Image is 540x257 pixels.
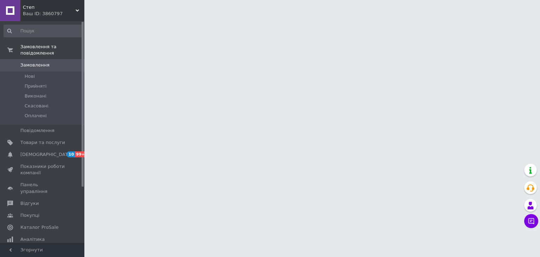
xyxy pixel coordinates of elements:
[20,151,72,158] span: [DEMOGRAPHIC_DATA]
[4,25,83,37] input: Пошук
[20,127,54,134] span: Повідомлення
[20,182,65,194] span: Панель управління
[25,93,46,99] span: Виконані
[20,236,45,243] span: Аналітика
[20,44,84,56] span: Замовлення та повідомлення
[75,151,86,157] span: 99+
[20,200,39,207] span: Відгуки
[20,139,65,146] span: Товари та послуги
[20,224,58,231] span: Каталог ProSale
[25,103,49,109] span: Скасовані
[20,163,65,176] span: Показники роботи компанії
[524,214,538,228] button: Чат з покупцем
[20,62,50,68] span: Замовлення
[23,4,76,11] span: Степ
[20,212,39,219] span: Покупці
[25,113,47,119] span: Оплачені
[25,83,46,89] span: Прийняті
[23,11,84,17] div: Ваш ID: 3860797
[25,73,35,80] span: Нові
[67,151,75,157] span: 10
